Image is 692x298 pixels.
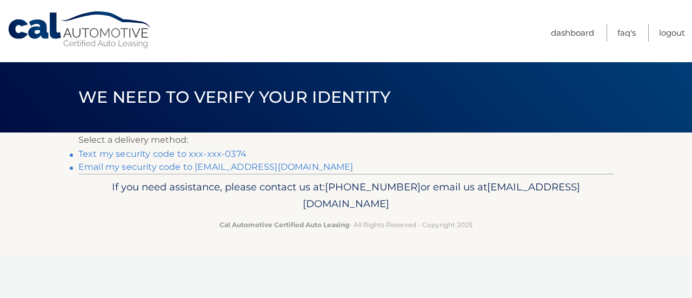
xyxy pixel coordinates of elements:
[78,149,247,159] a: Text my security code to xxx-xxx-0374
[78,162,354,172] a: Email my security code to [EMAIL_ADDRESS][DOMAIN_NAME]
[325,181,421,193] span: [PHONE_NUMBER]
[659,24,685,42] a: Logout
[551,24,594,42] a: Dashboard
[78,87,390,107] span: We need to verify your identity
[7,11,153,49] a: Cal Automotive
[85,178,607,213] p: If you need assistance, please contact us at: or email us at
[617,24,636,42] a: FAQ's
[85,219,607,230] p: - All Rights Reserved - Copyright 2025
[219,221,349,229] strong: Cal Automotive Certified Auto Leasing
[78,133,614,148] p: Select a delivery method:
